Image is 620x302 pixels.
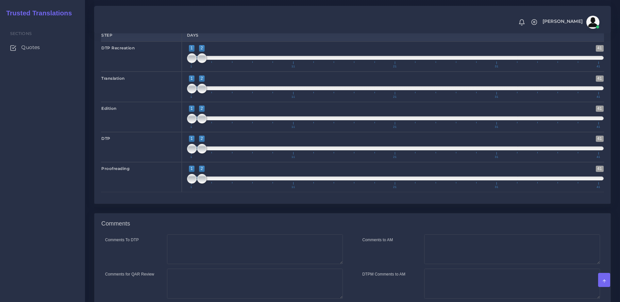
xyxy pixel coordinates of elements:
a: Trusted Translations [2,8,72,19]
strong: Translation [101,76,125,81]
span: 21 [392,95,398,98]
span: 1 [189,106,194,112]
span: 2 [199,136,205,142]
span: 11 [291,186,296,189]
span: 1 [189,45,194,51]
img: avatar [586,16,599,29]
span: 41 [595,126,601,128]
span: 41 [596,136,604,142]
span: 11 [291,126,296,128]
span: 31 [494,126,499,128]
span: 1 [190,186,193,189]
strong: Step [101,33,112,38]
label: DTPM Comments to AM [362,271,406,277]
span: 21 [392,126,398,128]
span: 1 [189,75,194,82]
span: 41 [595,95,601,98]
span: 21 [392,156,398,159]
a: Quotes [5,41,80,54]
span: 31 [494,95,499,98]
span: 21 [392,186,398,189]
span: 41 [596,75,604,82]
label: Comments for QAR Review [105,271,154,277]
span: 41 [596,106,604,112]
span: Quotes [21,44,40,51]
span: 2 [199,75,205,82]
h4: Comments [101,220,130,227]
strong: DTP [101,136,110,141]
strong: Days [187,33,199,38]
label: Comments To DTP [105,237,139,243]
span: 21 [392,65,398,68]
span: 1 [189,166,194,172]
span: 31 [494,186,499,189]
span: 1 [190,156,193,159]
span: 31 [494,156,499,159]
span: 11 [291,156,296,159]
span: 2 [199,45,205,51]
span: 2 [199,106,205,112]
span: 11 [291,65,296,68]
span: 1 [190,95,193,98]
span: 41 [595,156,601,159]
strong: Proofreading [101,166,129,171]
span: Sections [10,31,32,36]
span: 41 [596,45,604,51]
strong: Edition [101,106,117,111]
strong: DTP Recreation [101,45,135,50]
span: 31 [494,65,499,68]
h2: Trusted Translations [2,9,72,17]
span: 41 [595,65,601,68]
a: [PERSON_NAME]avatar [539,16,602,29]
span: 41 [595,186,601,189]
span: 1 [190,126,193,128]
label: Comments to AM [362,237,393,243]
span: [PERSON_NAME] [543,19,583,24]
span: 41 [596,166,604,172]
span: 1 [190,65,193,68]
span: 11 [291,95,296,98]
span: 2 [199,166,205,172]
span: 1 [189,136,194,142]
